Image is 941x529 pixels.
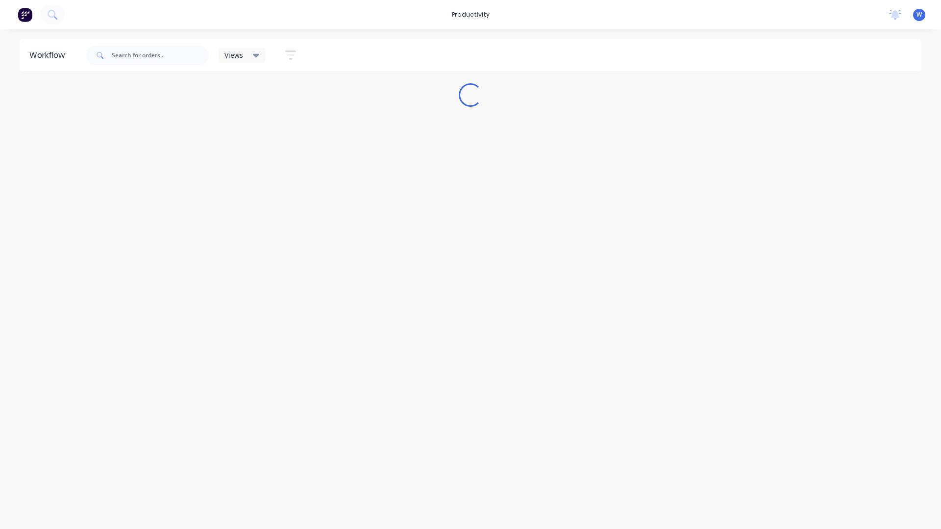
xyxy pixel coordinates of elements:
[224,50,243,60] span: Views
[112,46,209,65] input: Search for orders...
[18,7,32,22] img: Factory
[916,10,922,19] span: W
[29,49,70,61] div: Workflow
[447,7,495,22] div: productivity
